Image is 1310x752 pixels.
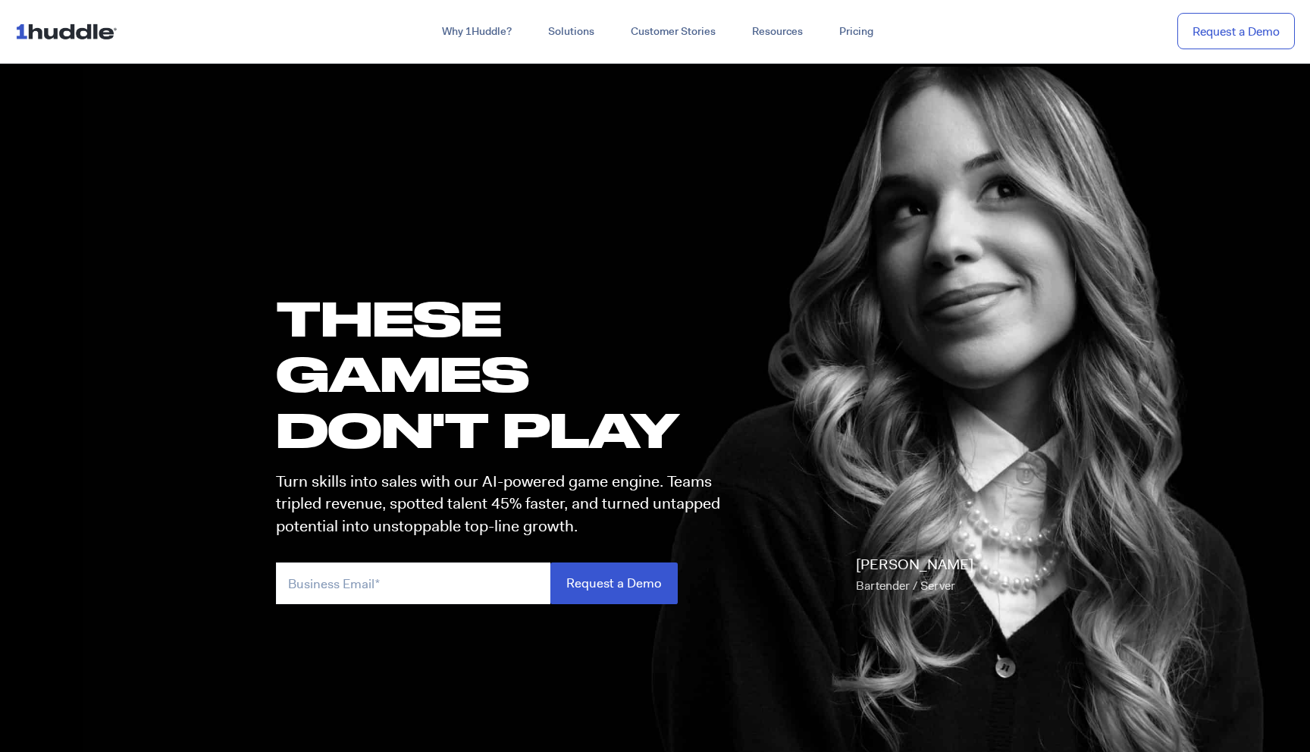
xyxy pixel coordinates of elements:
a: Resources [734,18,821,45]
p: [PERSON_NAME] [856,554,973,597]
h1: these GAMES DON'T PLAY [276,290,734,457]
input: Request a Demo [550,562,678,604]
input: Business Email* [276,562,550,604]
a: Solutions [530,18,613,45]
span: Bartender / Server [856,578,955,594]
a: Pricing [821,18,892,45]
a: Customer Stories [613,18,734,45]
a: Request a Demo [1177,13,1295,50]
a: Why 1Huddle? [424,18,530,45]
p: Turn skills into sales with our AI-powered game engine. Teams tripled revenue, spotted talent 45%... [276,471,734,537]
img: ... [15,17,124,45]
